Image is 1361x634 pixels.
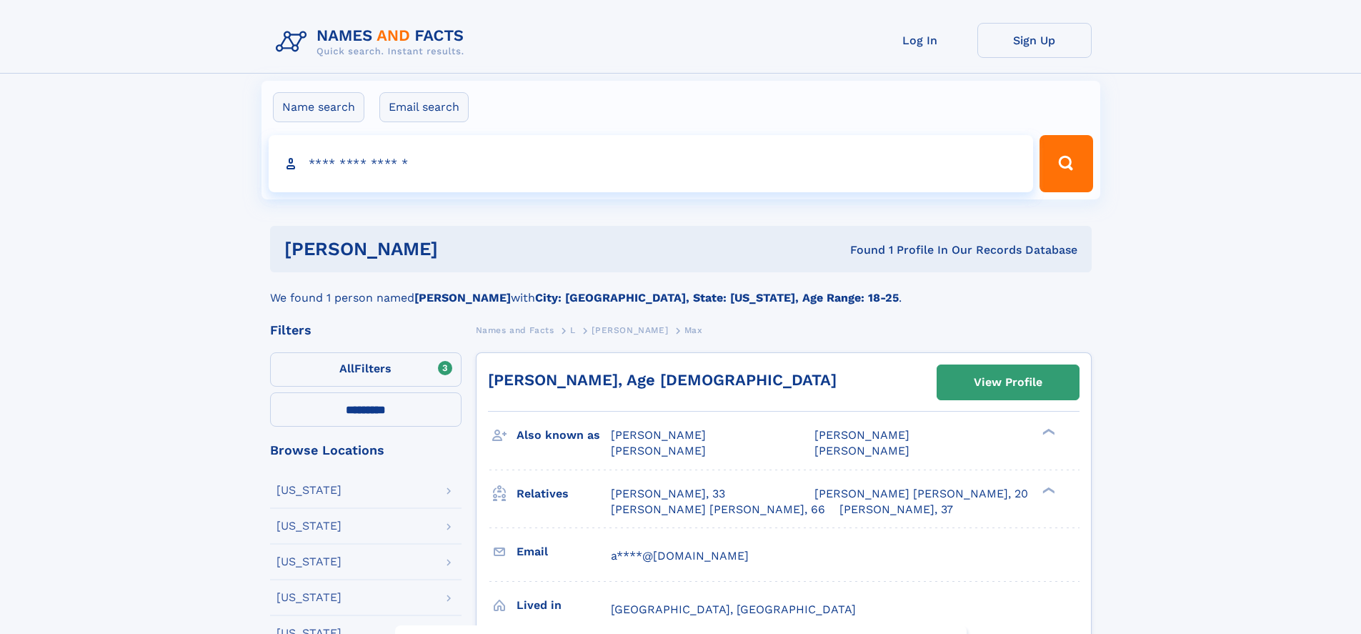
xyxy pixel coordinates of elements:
[592,321,668,339] a: [PERSON_NAME]
[611,428,706,442] span: [PERSON_NAME]
[379,92,469,122] label: Email search
[839,502,953,517] a: [PERSON_NAME], 37
[476,321,554,339] a: Names and Facts
[517,482,611,506] h3: Relatives
[276,556,342,568] div: [US_STATE]
[814,428,909,442] span: [PERSON_NAME]
[488,371,837,389] a: [PERSON_NAME], Age [DEMOGRAPHIC_DATA]
[863,23,977,58] a: Log In
[570,325,576,335] span: L
[517,593,611,618] h3: Lived in
[937,365,1079,400] a: View Profile
[276,592,342,603] div: [US_STATE]
[276,485,342,496] div: [US_STATE]
[1040,135,1092,192] button: Search Button
[814,444,909,457] span: [PERSON_NAME]
[270,352,462,387] label: Filters
[570,321,576,339] a: L
[284,240,644,258] h1: [PERSON_NAME]
[977,23,1092,58] a: Sign Up
[592,325,668,335] span: [PERSON_NAME]
[814,486,1028,502] a: [PERSON_NAME] [PERSON_NAME], 20
[517,423,611,447] h3: Also known as
[1039,485,1056,495] div: ❯
[414,291,511,304] b: [PERSON_NAME]
[974,366,1042,399] div: View Profile
[611,502,825,517] a: [PERSON_NAME] [PERSON_NAME], 66
[270,272,1092,307] div: We found 1 person named with .
[1039,427,1056,437] div: ❯
[517,540,611,564] h3: Email
[644,242,1077,258] div: Found 1 Profile In Our Records Database
[611,603,856,616] span: [GEOGRAPHIC_DATA], [GEOGRAPHIC_DATA]
[273,92,364,122] label: Name search
[339,362,354,375] span: All
[270,324,462,337] div: Filters
[270,444,462,457] div: Browse Locations
[535,291,899,304] b: City: [GEOGRAPHIC_DATA], State: [US_STATE], Age Range: 18-25
[611,486,725,502] a: [PERSON_NAME], 33
[611,444,706,457] span: [PERSON_NAME]
[270,23,476,61] img: Logo Names and Facts
[276,520,342,532] div: [US_STATE]
[684,325,703,335] span: Max
[269,135,1034,192] input: search input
